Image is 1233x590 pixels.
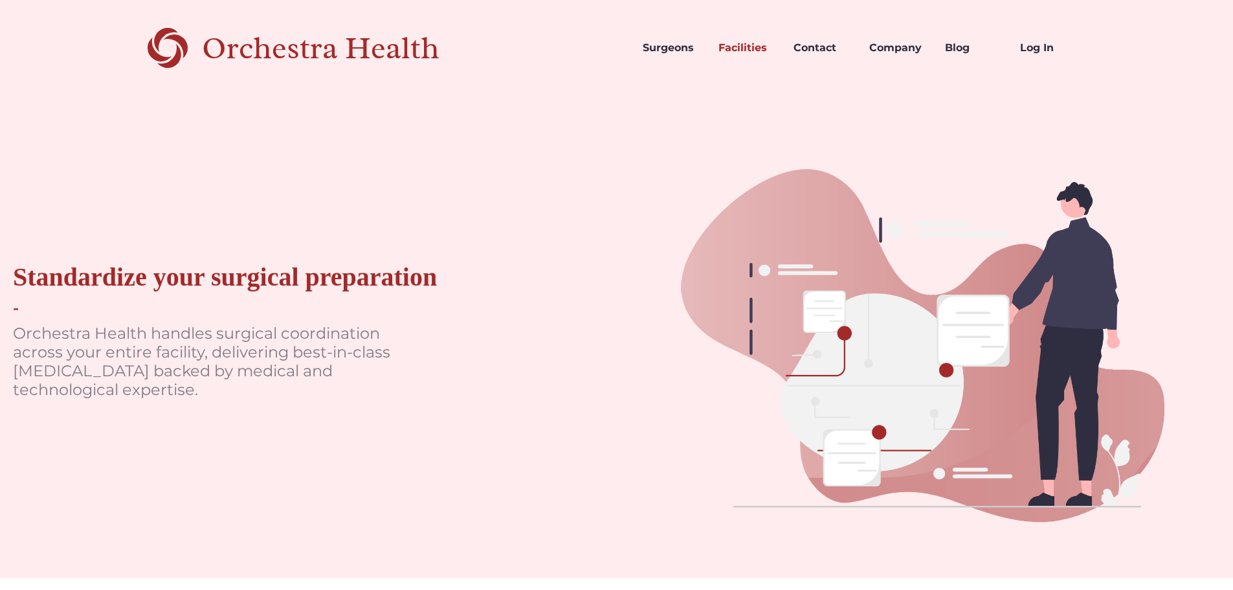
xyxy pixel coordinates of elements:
div: Standardize your surgical preparation [13,262,437,293]
a: Facilities [708,26,784,70]
a: Blog [935,26,1010,70]
a: Contact [783,26,859,70]
div: Orchestra Health [202,35,485,62]
a: Company [859,26,935,70]
p: Orchestra Health handles surgical coordination across your entire facility, delivering best-in-cl... [13,324,401,399]
a: home [148,26,485,70]
a: Log In [1010,26,1085,70]
a: Surgeons [632,26,708,70]
div: - [13,299,19,318]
